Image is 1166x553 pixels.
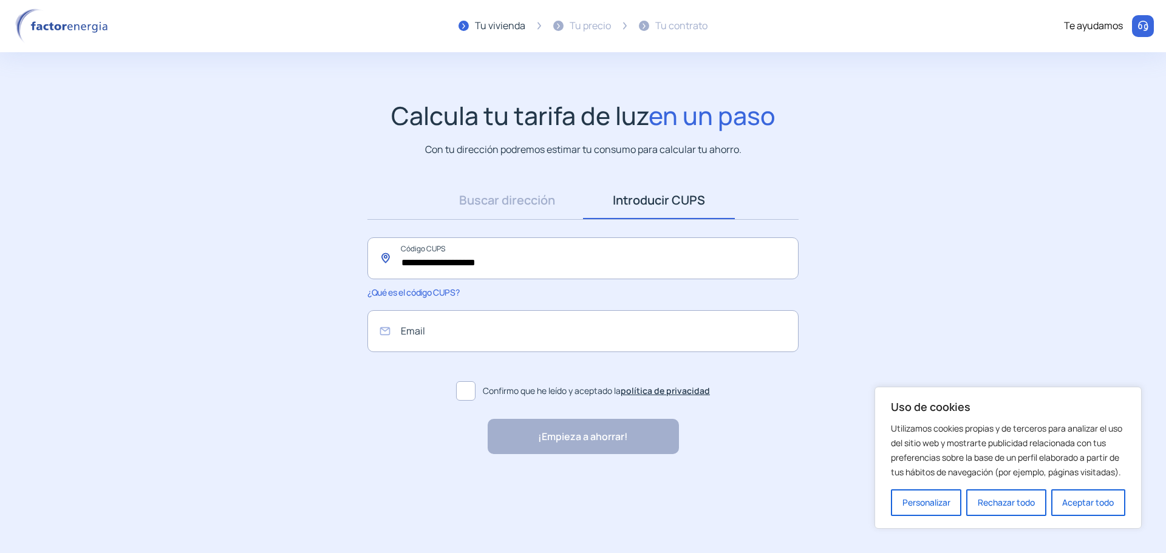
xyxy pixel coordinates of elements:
[483,384,710,398] span: Confirmo que he leído y aceptado la
[649,98,776,132] span: en un paso
[475,18,525,34] div: Tu vivienda
[655,18,707,34] div: Tu contrato
[367,287,459,298] span: ¿Qué es el código CUPS?
[891,399,1125,414] p: Uso de cookies
[891,421,1125,480] p: Utilizamos cookies propias y de terceros para analizar el uso del sitio web y mostrarte publicida...
[12,8,115,44] img: logo factor
[391,101,776,131] h1: Calcula tu tarifa de luz
[621,385,710,396] a: política de privacidad
[431,182,583,219] a: Buscar dirección
[891,489,961,516] button: Personalizar
[874,387,1142,529] div: Uso de cookies
[966,489,1046,516] button: Rechazar todo
[583,182,735,219] a: Introducir CUPS
[570,18,611,34] div: Tu precio
[1051,489,1125,516] button: Aceptar todo
[425,142,742,157] p: Con tu dirección podremos estimar tu consumo para calcular tu ahorro.
[1064,18,1123,34] div: Te ayudamos
[1137,20,1149,32] img: llamar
